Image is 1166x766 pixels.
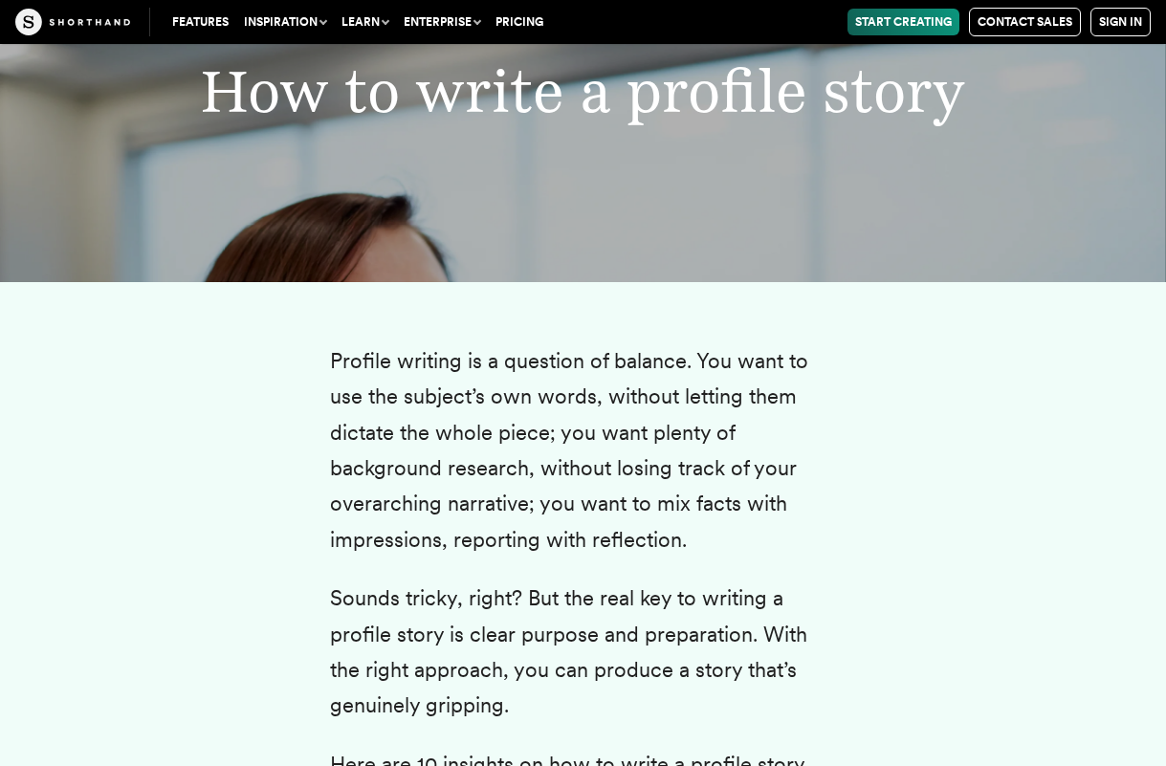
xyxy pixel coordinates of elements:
a: Sign in [1090,8,1151,36]
h2: How to write a profile story [98,61,1069,120]
button: Learn [334,9,396,35]
p: Sounds tricky, right? But the real key to writing a profile story is clear purpose and preparatio... [330,580,837,724]
button: Enterprise [396,9,488,35]
a: Features [165,9,236,35]
a: Pricing [488,9,551,35]
p: Profile writing is a question of balance. You want to use the subject’s own words, without lettin... [330,343,837,558]
button: Inspiration [236,9,334,35]
a: Contact Sales [969,8,1081,36]
a: Start Creating [847,9,959,35]
img: The Craft [15,9,130,35]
